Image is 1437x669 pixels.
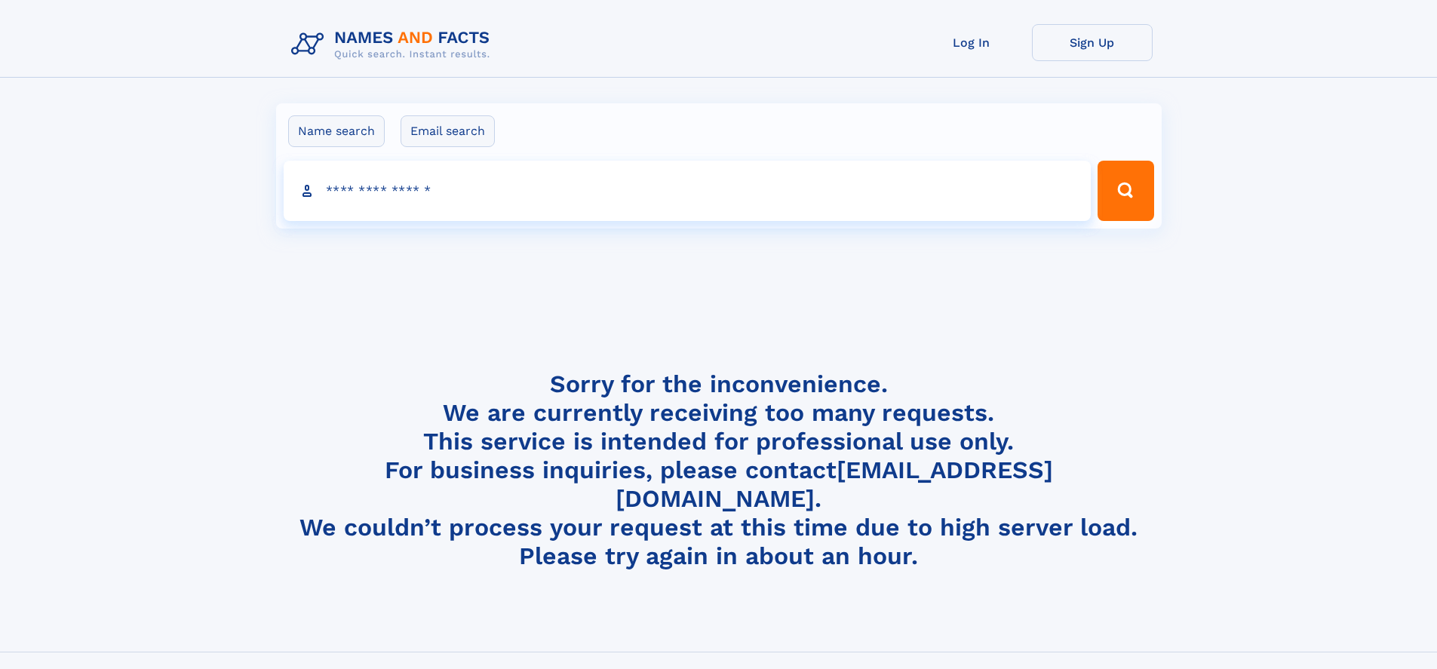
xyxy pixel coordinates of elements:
[284,161,1092,221] input: search input
[1032,24,1153,61] a: Sign Up
[616,456,1053,513] a: [EMAIL_ADDRESS][DOMAIN_NAME]
[911,24,1032,61] a: Log In
[288,115,385,147] label: Name search
[285,370,1153,571] h4: Sorry for the inconvenience. We are currently receiving too many requests. This service is intend...
[1098,161,1153,221] button: Search Button
[401,115,495,147] label: Email search
[285,24,502,65] img: Logo Names and Facts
